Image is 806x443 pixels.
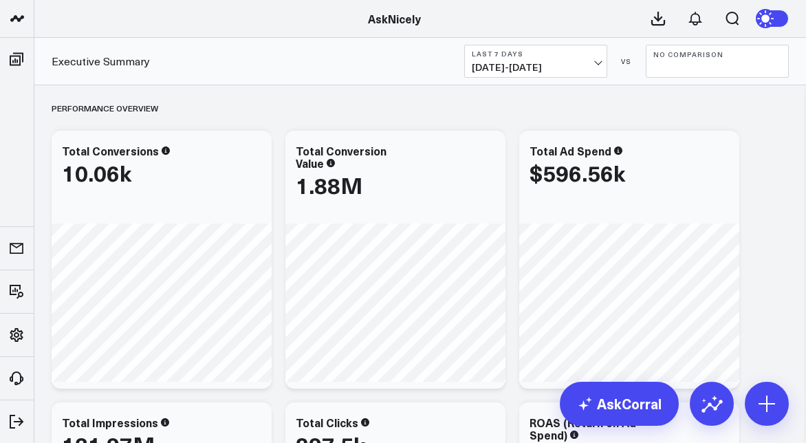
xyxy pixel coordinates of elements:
[530,415,636,442] div: ROAS (Return on Ad Spend)
[368,11,421,26] a: AskNicely
[62,415,158,430] div: Total Impressions
[560,382,679,426] a: AskCorral
[62,160,131,185] div: 10.06k
[296,143,386,171] div: Total Conversion Value
[296,173,362,197] div: 1.88M
[464,45,607,78] button: Last 7 Days[DATE]-[DATE]
[472,62,600,73] span: [DATE] - [DATE]
[530,143,611,158] div: Total Ad Spend
[614,57,639,65] div: VS
[62,143,159,158] div: Total Conversions
[52,92,158,124] div: Performance Overview
[472,50,600,58] b: Last 7 Days
[653,50,781,58] b: No Comparison
[646,45,789,78] button: No Comparison
[52,54,150,69] a: Executive Summary
[296,415,358,430] div: Total Clicks
[530,160,625,185] div: $596.56k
